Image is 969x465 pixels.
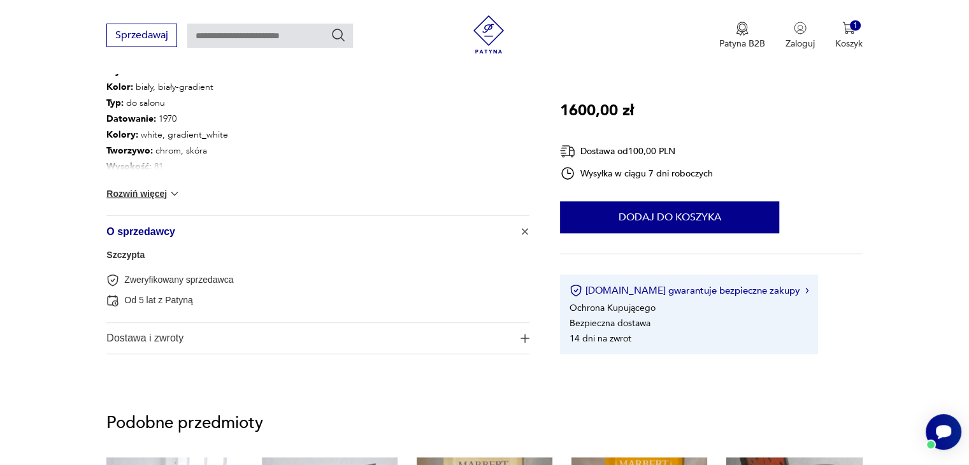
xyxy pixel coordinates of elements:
[736,22,749,36] img: Ikona medalu
[805,287,809,294] img: Ikona strzałki w prawo
[106,143,329,159] p: chrom, skóra
[560,99,634,123] p: 1600,00 zł
[106,294,119,307] img: Od 5 lat z Patyną
[106,127,329,143] p: white, gradient_white
[331,27,346,43] button: Szukaj
[835,22,863,50] button: 1Koszyk
[106,81,133,93] b: Kolor:
[719,38,765,50] p: Patyna B2B
[570,302,656,314] li: Ochrona Kupującego
[719,22,765,50] a: Ikona medaluPatyna B2B
[786,38,815,50] p: Zaloguj
[842,22,855,34] img: Ikona koszyka
[794,22,807,34] img: Ikonka użytkownika
[106,274,119,287] img: Zweryfikowany sprzedawca
[520,334,529,343] img: Ikona plusa
[570,284,808,297] button: [DOMAIN_NAME] gwarantuje bezpieczne zakupy
[560,166,713,181] div: Wysyłka w ciągu 7 dni roboczych
[124,294,192,306] p: Od 5 lat z Patyną
[519,225,531,238] img: Ikona plusa
[106,323,529,354] button: Ikona plusaDostawa i zwroty
[106,129,138,141] b: Kolory :
[719,22,765,50] button: Patyna B2B
[106,113,156,125] b: Datowanie :
[786,22,815,50] button: Zaloguj
[470,15,508,54] img: Patyna - sklep z meblami i dekoracjami vintage
[570,317,650,329] li: Bezpieczna dostawa
[926,414,961,450] iframe: Smartsupp widget button
[570,333,631,345] li: 14 dni na zwrot
[124,274,233,286] p: Zweryfikowany sprzedawca
[106,32,177,41] a: Sprzedawaj
[106,145,153,157] b: Tworzywo :
[106,216,529,247] button: Ikona plusaO sprzedawcy
[835,38,863,50] p: Koszyk
[560,143,575,159] img: Ikona dostawy
[106,159,329,175] p: 81
[106,323,512,354] span: Dostawa i zwroty
[106,97,124,109] b: Typ :
[850,20,861,31] div: 1
[106,250,145,260] a: Szczypta
[570,284,582,297] img: Ikona certyfikatu
[106,415,862,431] p: Podobne przedmioty
[106,187,180,200] button: Rozwiń więcej
[106,161,152,173] b: Wysokość :
[106,247,529,322] div: Ikona plusaO sprzedawcy
[106,111,329,127] p: 1970
[106,95,329,111] p: do salonu
[560,201,779,233] button: Dodaj do koszyka
[106,216,512,247] span: O sprzedawcy
[106,24,177,47] button: Sprzedawaj
[168,187,181,200] img: chevron down
[106,65,152,77] b: Wysokość :
[560,143,713,159] div: Dostawa od 100,00 PLN
[106,79,329,95] p: biały, biały-gradient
